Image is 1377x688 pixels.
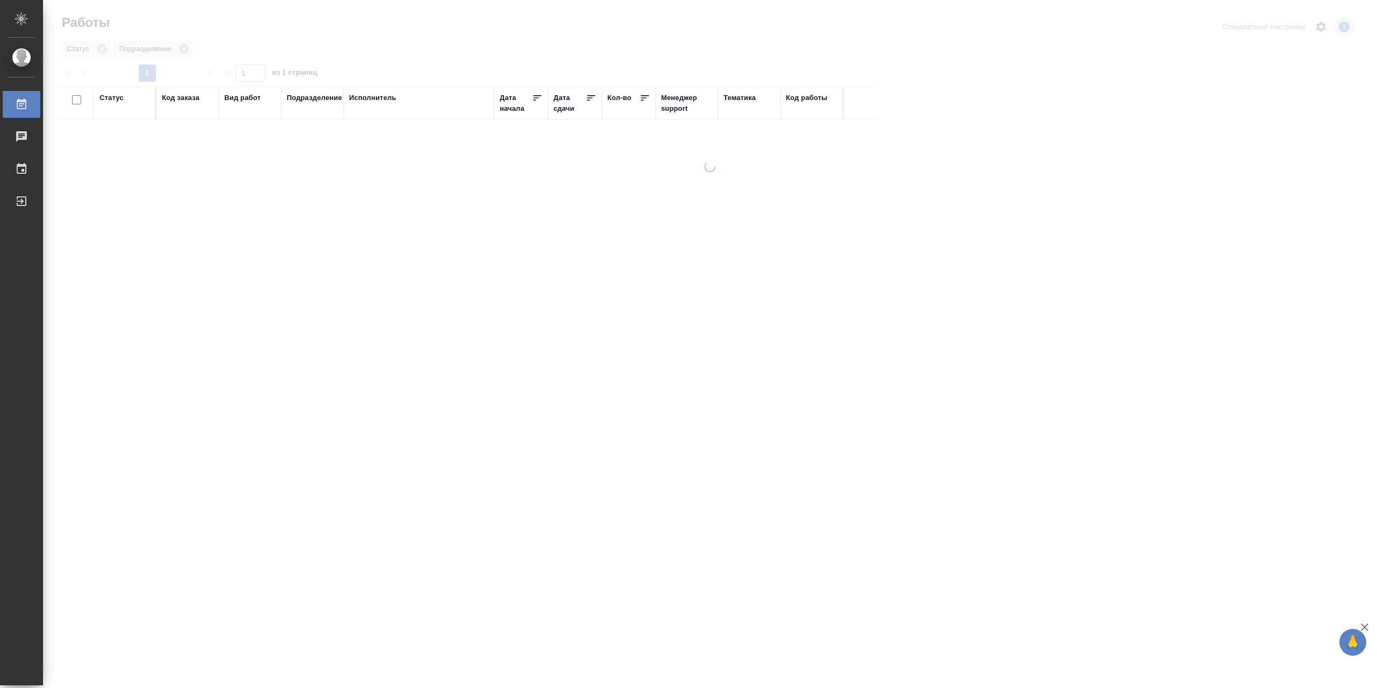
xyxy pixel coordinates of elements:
[1344,631,1362,654] span: 🙏
[723,93,756,103] div: Тематика
[661,93,713,114] div: Менеджер support
[786,93,827,103] div: Код работы
[287,93,342,103] div: Подразделение
[553,93,586,114] div: Дата сдачи
[162,93,200,103] div: Код заказа
[224,93,261,103] div: Вид работ
[349,93,396,103] div: Исполнитель
[100,93,124,103] div: Статус
[1339,629,1366,656] button: 🙏
[607,93,631,103] div: Кол-во
[500,93,532,114] div: Дата начала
